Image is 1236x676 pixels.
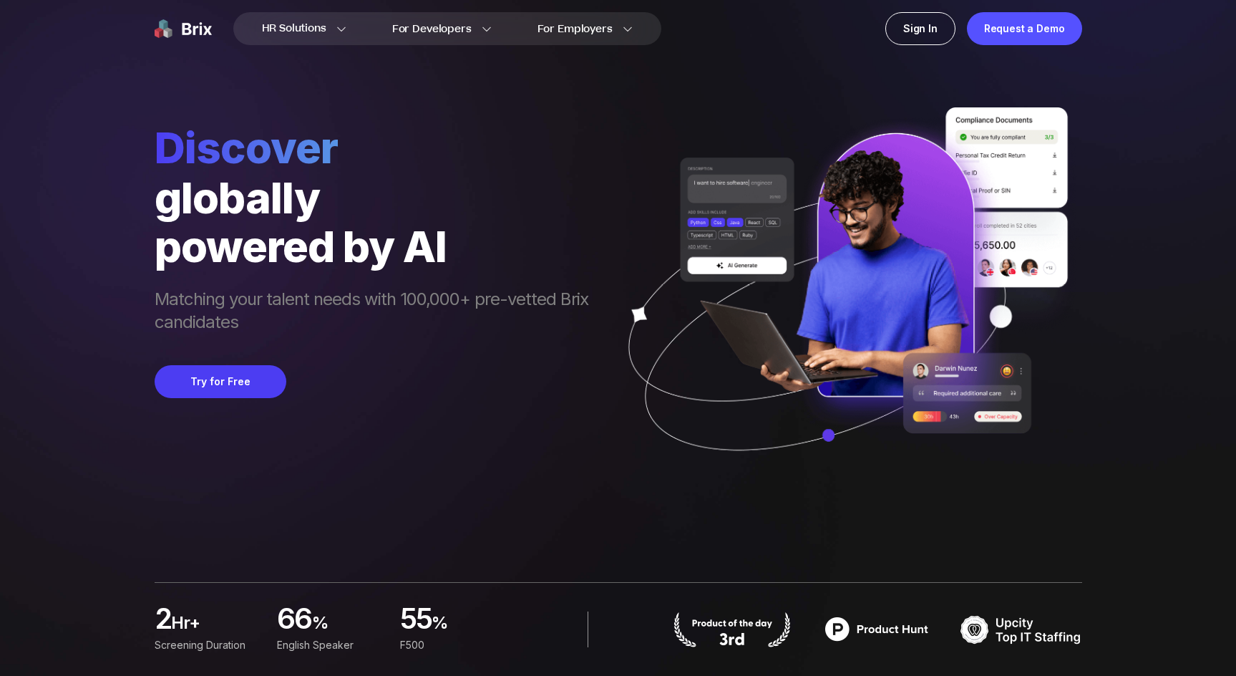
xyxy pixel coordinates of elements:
span: 66 [277,606,312,634]
span: Matching your talent needs with 100,000+ pre-vetted Brix candidates [155,288,603,337]
div: English Speaker [277,637,382,653]
span: % [312,612,383,640]
span: For Developers [392,21,472,37]
span: Discover [155,122,603,173]
div: Screening duration [155,637,260,653]
div: globally [155,173,603,222]
span: 2 [155,606,171,634]
img: ai generate [603,107,1082,493]
img: TOP IT STAFFING [960,612,1082,647]
button: Try for Free [155,365,286,398]
div: F500 [399,637,505,653]
div: powered by AI [155,222,603,271]
span: hr+ [171,612,260,640]
a: Sign In [885,12,955,45]
img: product hunt badge [816,612,938,647]
img: product hunt badge [671,612,793,647]
span: HR Solutions [262,17,326,40]
span: For Employers [537,21,613,37]
a: Request a Demo [967,12,1082,45]
span: 55 [399,606,432,634]
span: % [432,612,505,640]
